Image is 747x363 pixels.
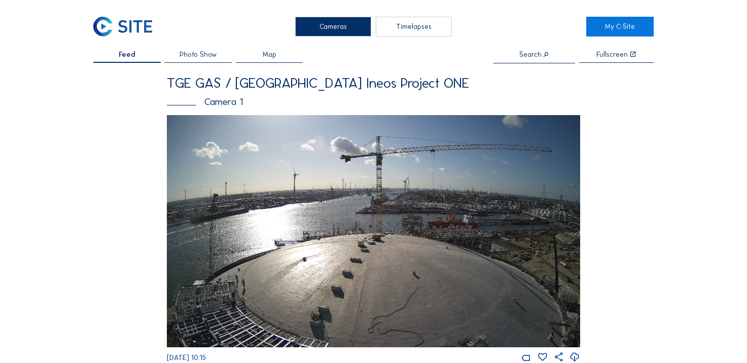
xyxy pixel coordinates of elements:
span: Photo Show [180,51,217,58]
div: Cameras [295,17,371,37]
img: C-SITE Logo [93,17,152,37]
div: Timelapses [376,17,452,37]
img: Image [167,115,580,347]
div: TGE GAS / [GEOGRAPHIC_DATA] Ineos Project ONE [167,76,580,90]
a: My C-Site [586,17,654,37]
span: Map [263,51,276,58]
a: C-SITE Logo [93,17,161,37]
div: Camera 1 [167,97,580,107]
span: [DATE] 10:15 [167,353,206,362]
div: Fullscreen [596,51,628,58]
span: Feed [119,51,135,58]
